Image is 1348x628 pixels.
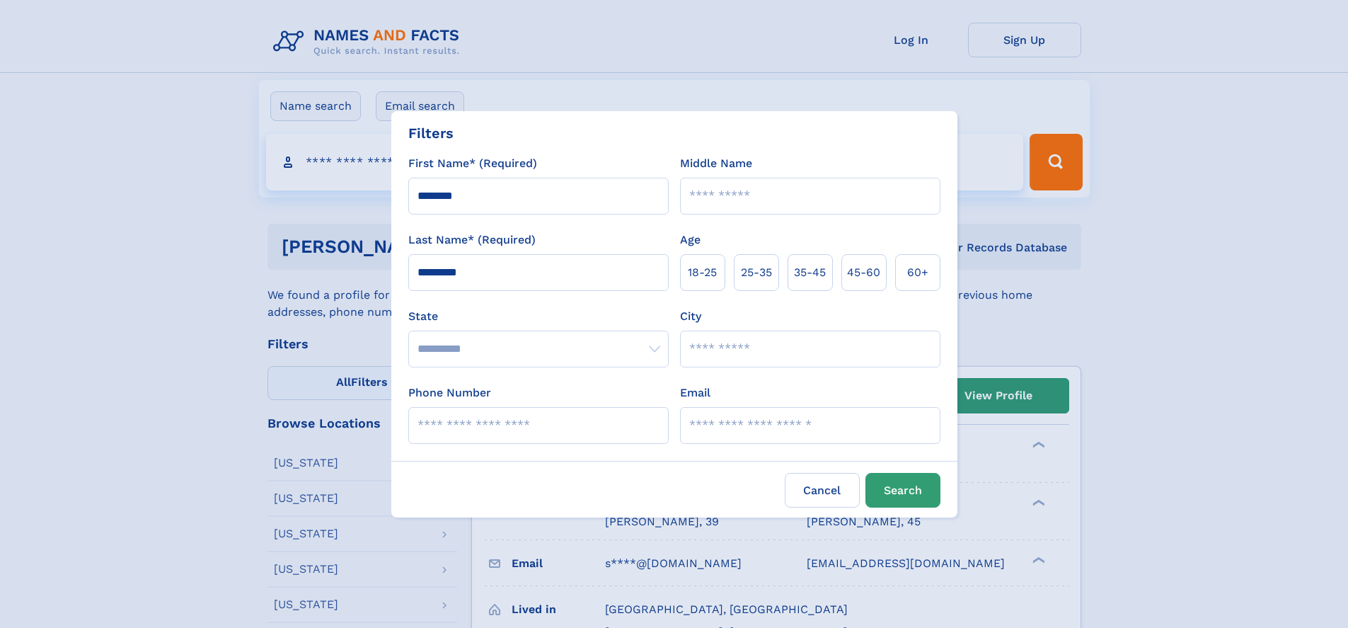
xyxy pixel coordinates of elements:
[408,308,669,325] label: State
[794,264,826,281] span: 35‑45
[408,384,491,401] label: Phone Number
[785,473,860,508] label: Cancel
[741,264,772,281] span: 25‑35
[408,122,454,144] div: Filters
[680,384,710,401] label: Email
[847,264,880,281] span: 45‑60
[865,473,940,508] button: Search
[680,155,752,172] label: Middle Name
[688,264,717,281] span: 18‑25
[408,155,537,172] label: First Name* (Required)
[408,232,536,249] label: Last Name* (Required)
[907,264,928,281] span: 60+
[680,232,701,249] label: Age
[680,308,701,325] label: City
